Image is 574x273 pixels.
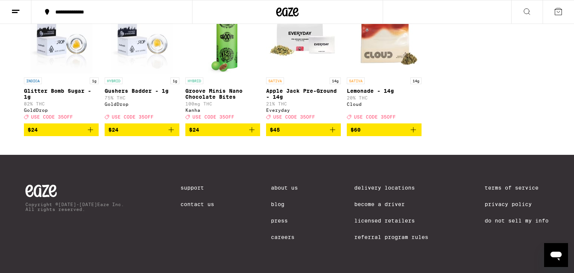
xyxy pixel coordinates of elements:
p: 1g [170,77,179,84]
p: 82% THC [24,101,99,106]
span: $24 [189,127,199,133]
a: Privacy Policy [485,201,549,207]
a: Licensed Retailers [354,218,428,224]
a: Contact Us [180,201,214,207]
p: HYBRID [105,77,123,84]
p: Gushers Badder - 1g [105,88,179,94]
a: Support [180,185,214,191]
a: Press [271,218,298,224]
p: Copyright © [DATE]-[DATE] Eaze Inc. All rights reserved. [25,202,124,212]
button: Add to bag [105,123,179,136]
a: Careers [271,234,298,240]
div: GoldDrop [24,108,99,113]
div: Cloud [347,102,422,107]
div: GoldDrop [105,102,179,107]
span: USE CODE 35OFF [31,115,73,120]
iframe: Button to launch messaging window, conversation in progress [544,243,568,267]
a: Blog [271,201,298,207]
a: Referral Program Rules [354,234,428,240]
p: 100mg THC [185,101,260,106]
p: INDICA [24,77,42,84]
span: USE CODE 35OFF [192,115,234,120]
button: Add to bag [185,123,260,136]
span: USE CODE 35OFF [112,115,154,120]
span: USE CODE 35OFF [354,115,396,120]
span: $24 [28,127,38,133]
p: HYBRID [185,77,203,84]
button: Add to bag [266,123,341,136]
p: SATIVA [347,77,365,84]
button: Add to bag [24,123,99,136]
a: Do Not Sell My Info [485,218,549,224]
a: Become a Driver [354,201,428,207]
a: Terms of Service [485,185,549,191]
p: 1g [90,77,99,84]
p: Glitter Bomb Sugar - 1g [24,88,99,100]
p: 20% THC [347,95,422,100]
p: 21% THC [266,101,341,106]
a: Delivery Locations [354,185,428,191]
p: Apple Jack Pre-Ground - 14g [266,88,341,100]
p: 75% THC [105,95,179,100]
span: $60 [351,127,361,133]
p: SATIVA [266,77,284,84]
p: 14g [330,77,341,84]
a: About Us [271,185,298,191]
span: $45 [270,127,280,133]
p: 14g [410,77,422,84]
span: USE CODE 35OFF [273,115,315,120]
p: Lemonade - 14g [347,88,422,94]
div: Kanha [185,108,260,113]
span: $24 [108,127,118,133]
button: Add to bag [347,123,422,136]
div: Everyday [266,108,341,113]
p: Groove Minis Nano Chocolate Bites [185,88,260,100]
